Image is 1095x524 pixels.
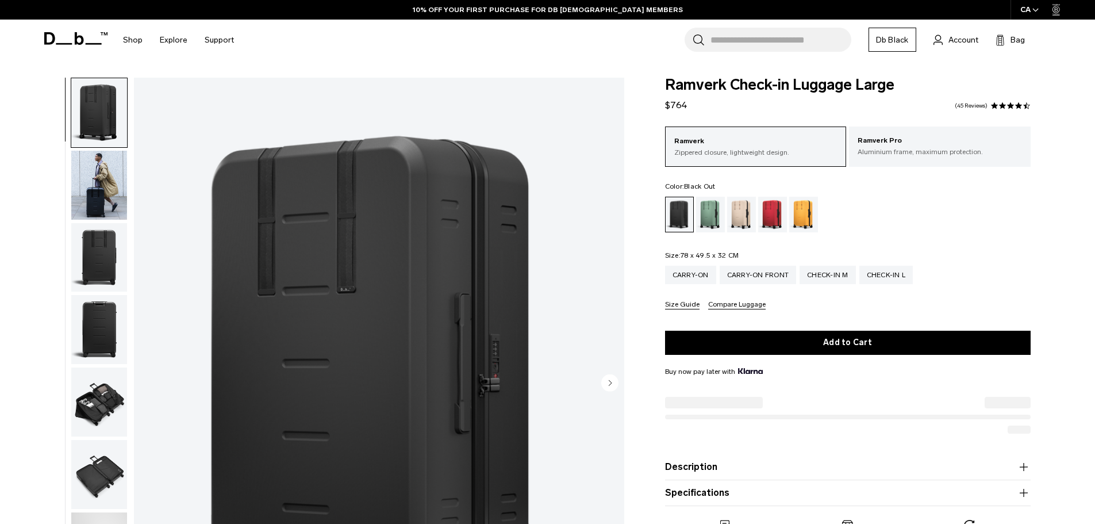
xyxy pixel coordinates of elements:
button: Ramverk Check-in Luggage Large Black Out [71,150,128,220]
a: Carry-on [665,266,716,284]
a: Check-in L [859,266,913,284]
img: Ramverk Check-in Luggage Large Black Out [71,368,127,437]
legend: Size: [665,252,739,259]
a: Support [205,20,234,60]
span: Ramverk Check-in Luggage Large [665,78,1031,93]
a: Db Black [869,28,916,52]
button: Ramverk Check-in Luggage Large Black Out [71,78,128,148]
img: Ramverk Check-in Luggage Large Black Out [71,223,127,292]
button: Ramverk Check-in Luggage Large Black Out [71,294,128,365]
img: Ramverk Check-in Luggage Large Black Out [71,295,127,364]
a: 45 reviews [955,103,988,109]
a: Check-in M [800,266,856,284]
button: Next slide [601,374,618,393]
a: Black Out [665,197,694,232]
button: Size Guide [665,301,700,309]
a: Parhelion Orange [789,197,818,232]
span: Black Out [684,182,715,190]
button: Ramverk Check-in Luggage Large Black Out [71,439,128,510]
span: $764 [665,100,687,110]
button: Ramverk Check-in Luggage Large Black Out [71,367,128,437]
button: Ramverk Check-in Luggage Large Black Out [71,223,128,293]
button: Specifications [665,486,1031,500]
img: Ramverk Check-in Luggage Large Black Out [71,151,127,220]
button: Bag [996,33,1025,47]
span: 78 x 49.5 x 32 CM [681,251,739,259]
a: 10% OFF YOUR FIRST PURCHASE FOR DB [DEMOGRAPHIC_DATA] MEMBERS [413,5,683,15]
p: Zippered closure, lightweight design. [674,147,837,158]
nav: Main Navigation [114,20,243,60]
span: Account [948,34,978,46]
a: Green Ray [696,197,725,232]
legend: Color: [665,183,716,190]
p: Aluminium frame, maximum protection. [858,147,1022,157]
p: Ramverk [674,136,837,147]
p: Ramverk Pro [858,135,1022,147]
a: Shop [123,20,143,60]
img: Ramverk Check-in Luggage Large Black Out [71,440,127,509]
a: Carry-on Front [720,266,797,284]
a: Explore [160,20,187,60]
button: Add to Cart [665,331,1031,355]
a: Account [933,33,978,47]
button: Description [665,460,1031,474]
img: Ramverk Check-in Luggage Large Black Out [71,78,127,147]
img: {"height" => 20, "alt" => "Klarna"} [738,368,763,374]
a: Ramverk Pro Aluminium frame, maximum protection. [849,127,1031,166]
a: Fogbow Beige [727,197,756,232]
span: Buy now pay later with [665,366,763,377]
button: Compare Luggage [708,301,766,309]
a: Sprite Lightning Red [758,197,787,232]
span: Bag [1011,34,1025,46]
